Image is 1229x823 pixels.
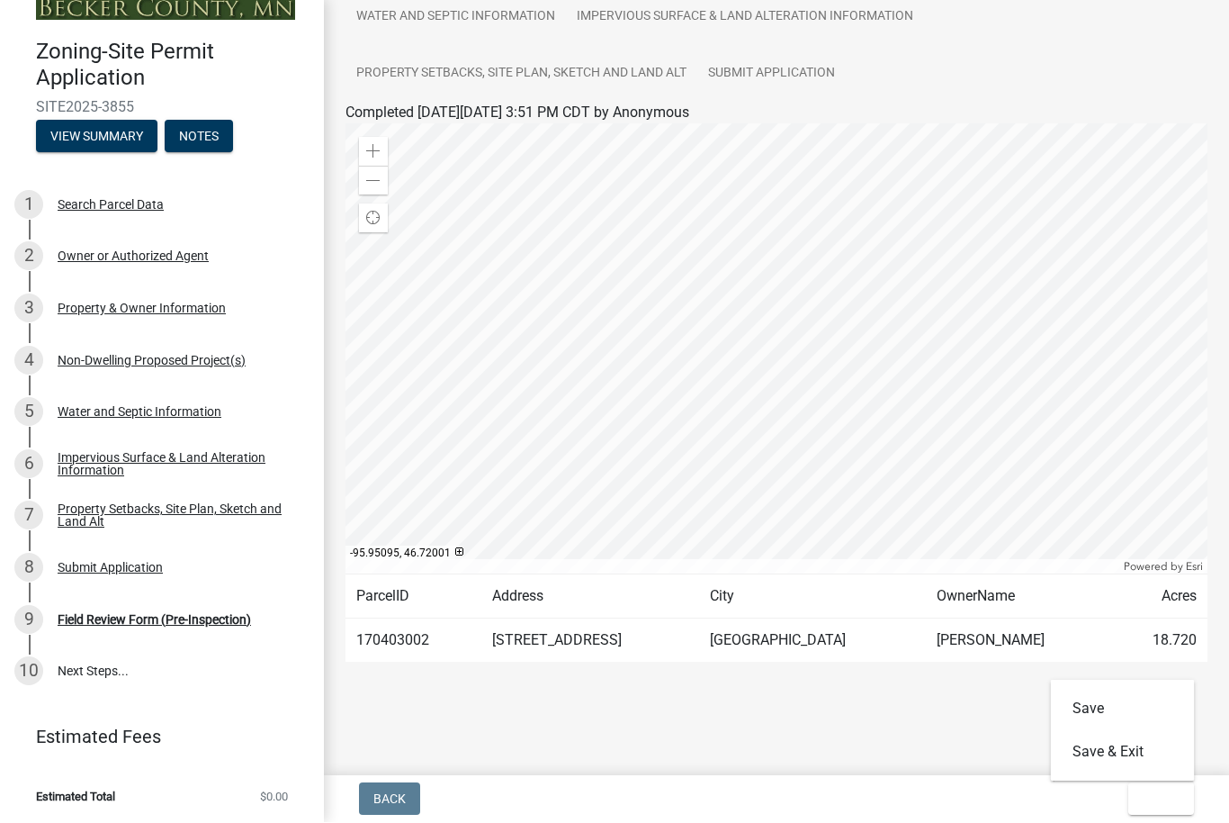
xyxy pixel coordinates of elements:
div: Owner or Authorized Agent [58,250,209,263]
a: Estimated Fees [14,719,295,755]
div: Zoom in [359,138,388,167]
div: Exit [1051,681,1195,782]
a: Esri [1186,561,1203,574]
span: Back [373,792,406,807]
div: 9 [14,606,43,635]
div: 7 [14,502,43,530]
td: City [699,575,926,620]
td: ParcelID [345,575,481,620]
h4: Zoning-Site Permit Application [36,40,309,92]
button: Exit [1128,783,1194,816]
div: 3 [14,294,43,323]
div: 6 [14,450,43,479]
button: Back [359,783,420,816]
td: [GEOGRAPHIC_DATA] [699,620,926,664]
a: Property Setbacks, Site Plan, Sketch and Land Alt [345,46,697,104]
div: 5 [14,398,43,427]
div: Powered by [1119,560,1207,574]
div: Property Setbacks, Site Plan, Sketch and Land Alt [58,503,295,529]
td: [PERSON_NAME] [926,620,1112,664]
button: View Summary [36,121,157,153]
td: 18.720 [1113,620,1207,664]
td: OwnerName [926,575,1112,620]
div: Impervious Surface & Land Alteration Information [58,452,295,477]
span: SITE2025-3855 [36,99,288,116]
div: Field Review Form (Pre-Inspection) [58,614,251,627]
div: Search Parcel Data [58,199,164,212]
button: Save [1051,688,1195,731]
a: Submit Application [697,46,846,104]
div: 8 [14,554,43,583]
td: [STREET_ADDRESS] [481,620,699,664]
span: Estimated Total [36,791,115,803]
div: Water and Septic Information [58,406,221,419]
div: 10 [14,657,43,686]
td: Address [481,575,699,620]
div: Property & Owner Information [58,303,226,315]
div: Submit Application [58,562,163,574]
button: Save & Exit [1051,731,1195,774]
td: Acres [1113,575,1207,620]
div: Find my location [359,204,388,233]
span: Exit [1143,792,1169,807]
div: 2 [14,242,43,271]
div: 4 [14,347,43,375]
wm-modal-confirm: Summary [36,131,157,145]
wm-modal-confirm: Notes [165,131,233,145]
div: 1 [14,191,43,220]
div: Zoom out [359,167,388,195]
button: Notes [165,121,233,153]
div: Non-Dwelling Proposed Project(s) [58,355,246,367]
span: $0.00 [260,791,288,803]
td: 170403002 [345,620,481,664]
span: Completed [DATE][DATE] 3:51 PM CDT by Anonymous [345,104,689,122]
